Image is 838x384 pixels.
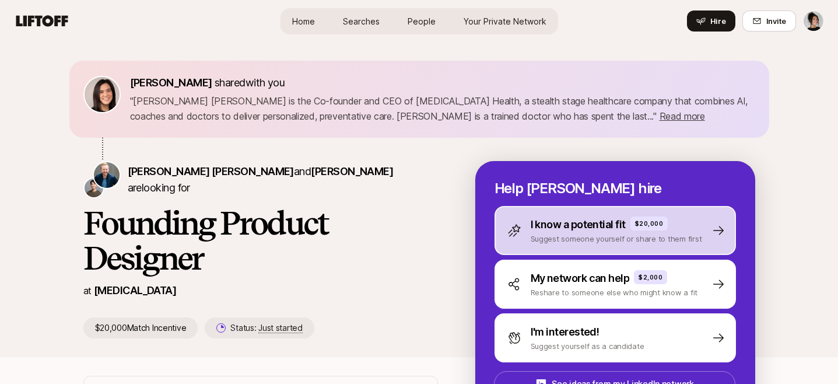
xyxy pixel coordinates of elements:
img: Amy Lima [804,11,823,31]
p: $20,000 [635,219,664,228]
img: David Deng [85,179,103,197]
span: Read more [660,110,705,122]
span: Invite [766,15,786,27]
span: People [408,15,436,27]
span: Home [292,15,315,27]
p: Status: [230,321,302,335]
a: People [398,11,445,32]
span: with you [246,76,285,89]
a: Home [283,11,324,32]
p: " [PERSON_NAME] [PERSON_NAME] is the Co-founder and CEO of [MEDICAL_DATA] Health, a stealth stage... [130,93,755,124]
p: I'm interested! [531,324,599,340]
span: and [294,165,393,177]
p: shared [130,75,290,91]
button: Amy Lima [803,11,824,32]
img: Sagan Schultz [94,162,120,188]
span: [PERSON_NAME] [311,165,393,177]
span: [PERSON_NAME] [PERSON_NAME] [128,165,294,177]
p: Help [PERSON_NAME] hire [495,180,736,197]
span: Searches [343,15,380,27]
p: Suggest yourself as a candidate [531,340,644,352]
a: Searches [334,11,389,32]
p: $2,000 [639,273,662,282]
p: [MEDICAL_DATA] [94,282,176,299]
p: I know a potential fit [531,217,626,233]
a: Your Private Network [454,11,556,32]
span: Hire [710,15,726,27]
p: My network can help [531,270,630,287]
p: $20,000 Match Incentive [83,317,198,338]
img: 71d7b91d_d7cb_43b4_a7ea_a9b2f2cc6e03.jpg [85,77,120,112]
span: [PERSON_NAME] [130,76,212,89]
p: Reshare to someone else who might know a fit [531,287,698,298]
h1: Founding Product Designer [83,205,438,275]
button: Invite [742,11,796,32]
span: Your Private Network [464,15,546,27]
span: Just started [258,323,303,333]
button: Hire [687,11,735,32]
p: Suggest someone yourself or share to them first [531,233,702,245]
p: are looking for [128,163,438,196]
p: at [83,283,92,298]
